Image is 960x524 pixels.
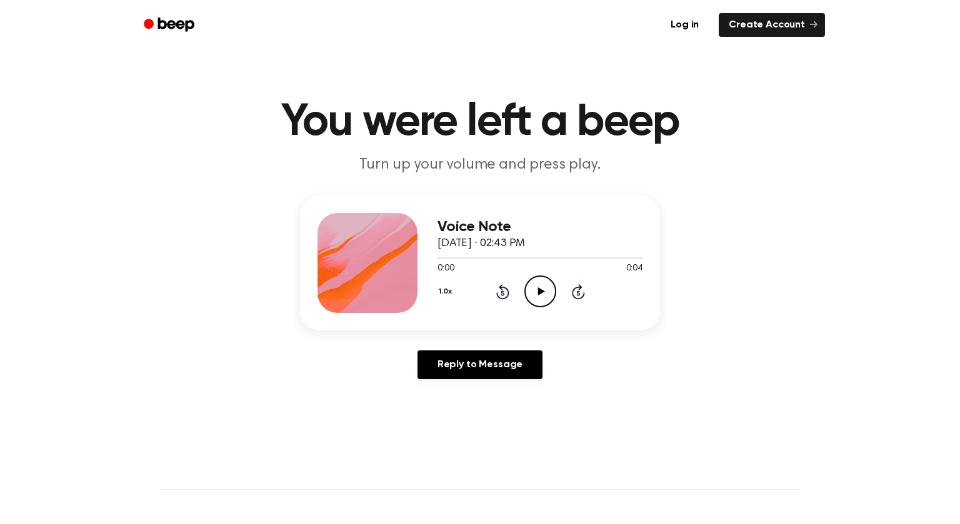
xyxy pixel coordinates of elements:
[417,350,542,379] a: Reply to Message
[658,11,711,39] a: Log in
[135,13,206,37] a: Beep
[160,100,800,145] h1: You were left a beep
[437,219,642,235] h3: Voice Note
[719,13,825,37] a: Create Account
[437,281,456,302] button: 1.0x
[437,262,454,275] span: 0:00
[437,238,525,249] span: [DATE] · 02:43 PM
[626,262,642,275] span: 0:04
[240,155,720,175] p: Turn up your volume and press play.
